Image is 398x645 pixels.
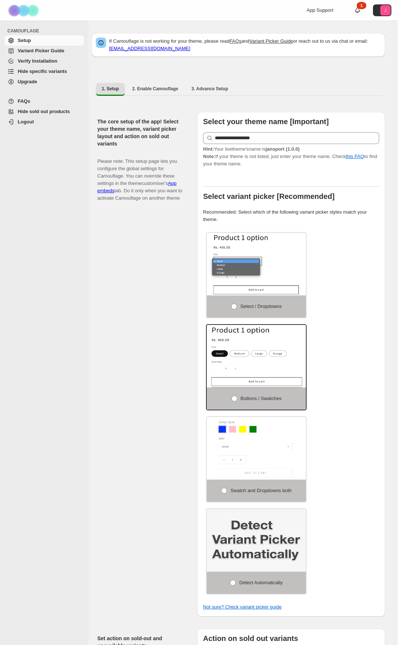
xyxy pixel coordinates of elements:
img: Camouflage [6,0,43,21]
a: FAQs [230,38,242,44]
a: Logout [4,117,84,127]
p: Please note: This setup page lets you configure the global settings for Camouflage. You can overr... [97,150,185,202]
h2: The core setup of the app! Select your theme name, variant picker layout and action on sold out v... [97,118,185,147]
a: Hide specific variants [4,66,84,77]
span: Upgrade [18,79,37,84]
span: Avatar with initials J [380,5,391,15]
span: Setup [18,38,31,43]
img: Select / Dropdowns [207,233,306,295]
img: Swatch and Dropdowns both [207,417,306,480]
img: Buttons / Swatches [207,325,306,388]
span: 3. Advance Setup [191,86,228,92]
a: Variant Picker Guide [4,46,84,56]
span: Buttons / Swatches [241,396,282,401]
span: FAQs [18,98,30,104]
span: Hide sold out products [18,109,70,114]
span: Logout [18,119,34,125]
span: 1. Setup [102,86,119,92]
span: Select / Dropdowns [240,304,282,309]
img: Detect Automatically [207,509,306,572]
button: Avatar with initials J [373,4,391,16]
span: Variant Picker Guide [18,48,64,53]
span: 2. Enable Camouflage [132,86,178,92]
span: Detect Automatically [239,580,283,585]
span: Swatch and Dropdowns both [230,488,291,493]
strong: Note: [203,154,215,159]
text: J [384,8,387,13]
span: Your live theme's name is [203,146,300,152]
a: Hide sold out products [4,106,84,117]
p: If Camouflage is not working for your theme, please read and or reach out to us via chat or email: [109,38,381,52]
a: Verify Installation [4,56,84,66]
a: Setup [4,35,84,46]
b: Select variant picker [Recommended] [203,192,335,200]
p: Recommended: Select which of the following variant picker styles match your theme. [203,208,379,223]
span: Verify Installation [18,58,57,64]
a: Variant Picker Guide [249,38,293,44]
div: 1 [357,2,366,9]
p: If your theme is not listed, just enter your theme name. Check to find your theme name. [203,146,379,168]
strong: Hint: [203,146,214,152]
a: FAQs [4,96,84,106]
span: Hide specific variants [18,69,67,74]
a: this FAQ [346,154,364,159]
span: App Support [307,7,333,13]
a: Upgrade [4,77,84,87]
b: Action on sold out variants [203,634,298,642]
a: Not sure? Check variant picker guide [203,604,282,610]
strong: jansport (1.0.0) [266,146,300,152]
span: CAMOUFLAGE [7,28,85,34]
b: Select your theme name [Important] [203,118,329,126]
a: [EMAIL_ADDRESS][DOMAIN_NAME] [109,46,190,51]
a: 1 [354,7,361,14]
